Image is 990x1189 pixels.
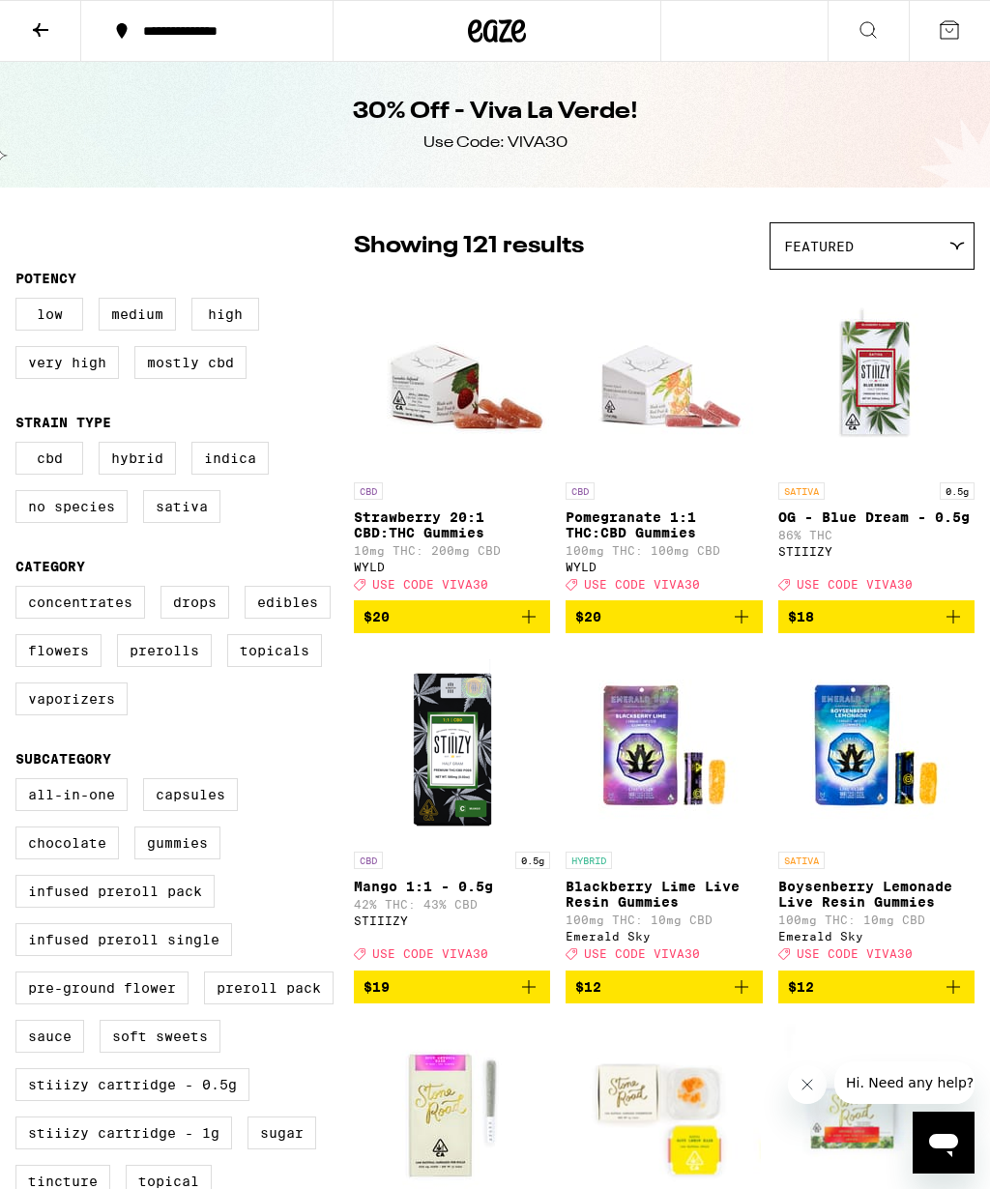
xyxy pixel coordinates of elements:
p: 0.5g [515,852,550,869]
img: STIIIZY - Mango 1:1 - 0.5g [356,649,549,842]
p: SATIVA [778,852,825,869]
p: Boysenberry Lemonade Live Resin Gummies [778,879,975,910]
span: USE CODE VIVA30 [797,578,913,591]
div: Use Code: VIVA30 [423,132,568,154]
label: Chocolate [15,826,119,859]
label: Soft Sweets [100,1020,220,1053]
label: Preroll Pack [204,971,334,1004]
span: USE CODE VIVA30 [372,948,488,961]
a: Open page for Strawberry 20:1 CBD:THC Gummies from WYLD [354,279,550,600]
label: CBD [15,442,83,475]
span: $20 [575,609,601,624]
img: STIIIZY - OG - Blue Dream - 0.5g [779,279,973,473]
p: SATIVA [778,482,825,500]
h1: 30% Off - Viva La Verde! [353,96,638,129]
span: USE CODE VIVA30 [372,578,488,591]
button: Add to bag [778,600,975,633]
legend: Potency [15,271,76,286]
div: WYLD [566,561,762,573]
img: Emerald Sky - Blackberry Lime Live Resin Gummies [568,649,761,842]
label: Gummies [134,826,220,859]
iframe: Button to launch messaging window [913,1112,975,1174]
a: Open page for Mango 1:1 - 0.5g from STIIIZY [354,649,550,970]
label: Medium [99,298,176,331]
div: Emerald Sky [778,930,975,942]
span: $19 [364,979,390,995]
label: Prerolls [117,634,212,667]
label: Capsules [143,778,238,811]
legend: Strain Type [15,415,111,430]
label: Mostly CBD [134,346,247,379]
div: STIIIZY [778,545,975,558]
p: CBD [566,482,595,500]
label: Edibles [245,586,331,619]
p: Blackberry Lime Live Resin Gummies [566,879,762,910]
div: WYLD [354,561,550,573]
span: USE CODE VIVA30 [584,948,700,961]
img: WYLD - Pomegranate 1:1 THC:CBD Gummies [568,279,761,473]
span: $20 [364,609,390,624]
label: Hybrid [99,442,176,475]
label: Flowers [15,634,102,667]
div: STIIIZY [354,914,550,927]
button: Add to bag [566,600,762,633]
legend: Subcategory [15,751,111,767]
p: CBD [354,852,383,869]
label: STIIIZY Cartridge - 0.5g [15,1068,249,1101]
label: Topicals [227,634,322,667]
label: STIIIZY Cartridge - 1g [15,1116,232,1149]
label: All-In-One [15,778,128,811]
label: Vaporizers [15,682,128,715]
label: Infused Preroll Single [15,923,232,956]
p: 42% THC: 43% CBD [354,898,550,911]
label: Indica [191,442,269,475]
p: Pomegranate 1:1 THC:CBD Gummies [566,509,762,540]
img: WYLD - Strawberry 20:1 CBD:THC Gummies [356,279,549,473]
span: USE CODE VIVA30 [584,578,700,591]
p: Showing 121 results [354,230,584,263]
label: Low [15,298,83,331]
label: Pre-ground Flower [15,971,189,1004]
div: Emerald Sky [566,930,762,942]
p: OG - Blue Dream - 0.5g [778,509,975,525]
button: Add to bag [354,600,550,633]
span: USE CODE VIVA30 [797,948,913,961]
p: 100mg THC: 100mg CBD [566,544,762,557]
label: High [191,298,259,331]
span: Featured [784,239,854,254]
legend: Category [15,559,85,574]
p: Strawberry 20:1 CBD:THC Gummies [354,509,550,540]
button: Add to bag [778,971,975,1003]
a: Open page for Blackberry Lime Live Resin Gummies from Emerald Sky [566,649,762,970]
label: No Species [15,490,128,523]
p: 0.5g [940,482,975,500]
button: Add to bag [566,971,762,1003]
label: Drops [160,586,229,619]
label: Infused Preroll Pack [15,875,215,908]
label: Sugar [247,1116,316,1149]
p: 100mg THC: 10mg CBD [778,913,975,926]
p: CBD [354,482,383,500]
label: Sauce [15,1020,84,1053]
img: Emerald Sky - Boysenberry Lemonade Live Resin Gummies [779,649,973,842]
a: Open page for OG - Blue Dream - 0.5g from STIIIZY [778,279,975,600]
label: Concentrates [15,586,145,619]
label: Very High [15,346,119,379]
iframe: Message from company [834,1061,975,1104]
span: $12 [788,979,814,995]
p: 100mg THC: 10mg CBD [566,913,762,926]
span: $18 [788,609,814,624]
iframe: Close message [788,1065,827,1104]
p: 10mg THC: 200mg CBD [354,544,550,557]
a: Open page for Boysenberry Lemonade Live Resin Gummies from Emerald Sky [778,649,975,970]
p: Mango 1:1 - 0.5g [354,879,550,894]
button: Add to bag [354,971,550,1003]
p: HYBRID [566,852,612,869]
span: $12 [575,979,601,995]
p: 86% THC [778,529,975,541]
a: Open page for Pomegranate 1:1 THC:CBD Gummies from WYLD [566,279,762,600]
label: Sativa [143,490,220,523]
